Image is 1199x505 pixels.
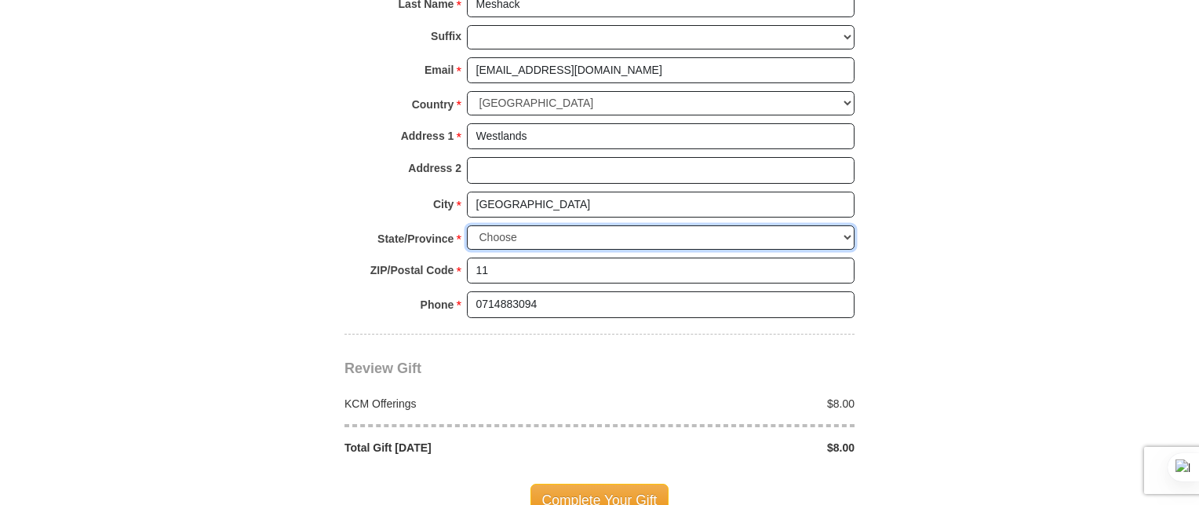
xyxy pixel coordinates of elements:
[337,440,600,456] div: Total Gift [DATE]
[599,440,863,456] div: $8.00
[421,294,454,316] strong: Phone
[370,259,454,281] strong: ZIP/Postal Code
[433,193,454,215] strong: City
[408,157,461,179] strong: Address 2
[412,93,454,115] strong: Country
[431,25,461,47] strong: Suffix
[337,396,600,412] div: KCM Offerings
[599,396,863,412] div: $8.00
[401,125,454,147] strong: Address 1
[425,59,454,81] strong: Email
[377,228,454,250] strong: State/Province
[344,360,421,376] span: Review Gift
